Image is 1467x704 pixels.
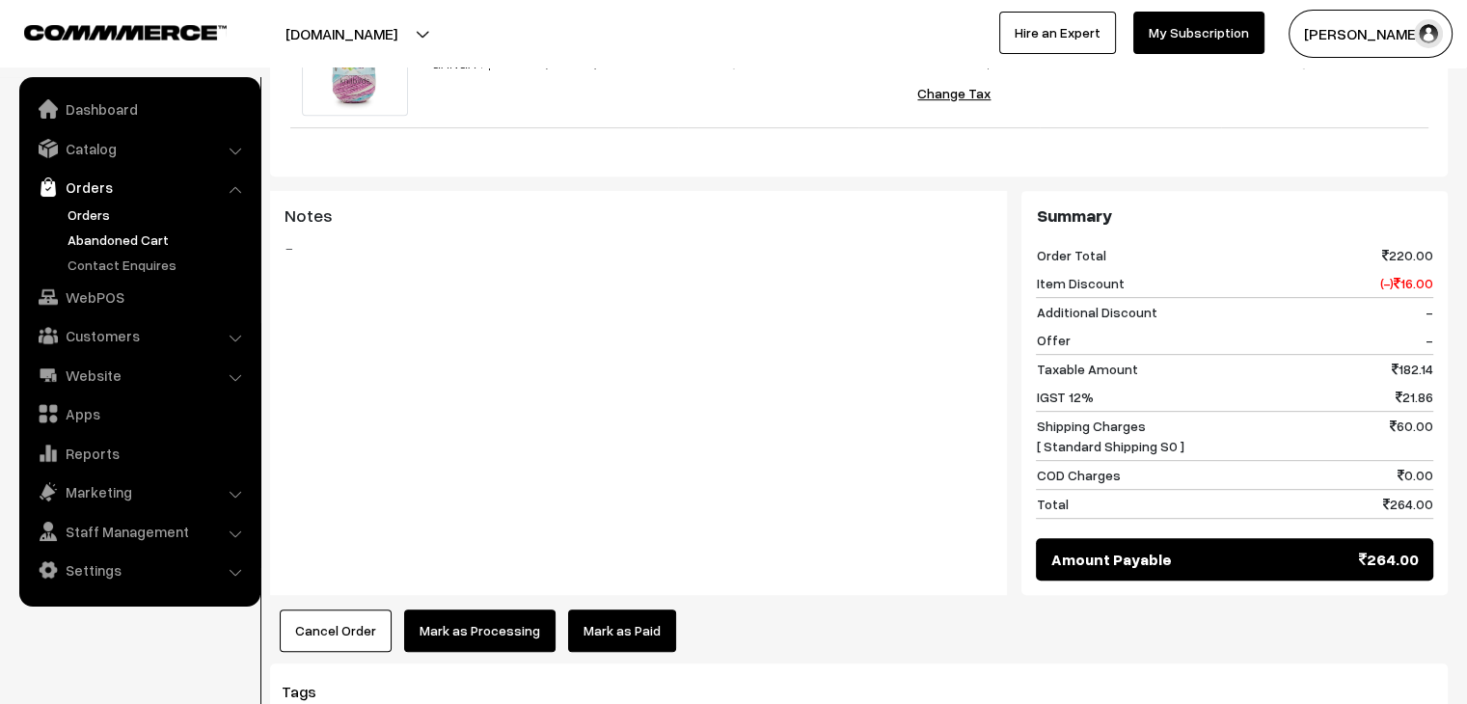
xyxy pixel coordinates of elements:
a: Mark as Paid [568,609,676,652]
span: 0.00 [1398,465,1433,485]
button: Mark as Processing [404,609,556,652]
img: COMMMERCE [24,25,227,40]
span: 220.00 [1382,245,1433,265]
span: 182.14 [1392,359,1433,379]
span: 1 [1128,55,1133,71]
strike: 110.00 [780,58,808,70]
span: Shipping Charges [ Standard Shipping S0 ] [1036,416,1183,456]
span: 102.00 [729,55,777,71]
span: - [1426,330,1433,350]
span: 21.86 [1396,387,1433,407]
a: My Subscription [1133,12,1264,54]
a: Website [24,358,254,393]
button: Change Tax [902,72,1006,115]
span: HSN: 55111000 Tax: 12% (Tax is included in price) [877,14,1021,70]
h3: Notes [285,205,992,227]
img: website_grey.svg [31,50,46,66]
span: 264.00 [1359,548,1419,571]
span: Tags [282,682,340,701]
span: Total [1036,494,1068,514]
div: Domain: [DOMAIN_NAME] [50,50,212,66]
span: IGST 12% [1036,387,1093,407]
span: Offer [1036,330,1070,350]
a: Orders [24,170,254,204]
h3: Summary [1036,205,1433,227]
span: Taxable Amount [1036,359,1137,379]
span: 60.00 [1390,416,1433,456]
a: Contact Enquires [63,255,254,275]
img: logo_orange.svg [31,31,46,46]
div: Domain Overview [73,114,173,126]
span: - [1426,302,1433,322]
span: Amount Payable [1050,548,1171,571]
a: Apps [24,396,254,431]
span: Item Discount [1036,273,1124,293]
span: COD Charges [1036,465,1120,485]
img: tab_keywords_by_traffic_grey.svg [192,112,207,127]
button: [DOMAIN_NAME] [218,10,465,58]
a: Staff Management [24,514,254,549]
span: Order Total [1036,245,1105,265]
a: Abandoned Cart [63,230,254,250]
div: Keywords by Traffic [213,114,325,126]
a: WebPOS [24,280,254,314]
span: 264.00 [1383,494,1433,514]
blockquote: - [285,236,992,259]
span: Additional Discount [1036,302,1156,322]
button: [PERSON_NAME]… [1289,10,1453,58]
a: COMMMERCE [24,19,193,42]
a: Hire an Expert [999,12,1116,54]
button: Cancel Order [280,609,392,652]
span: 102.00 [1309,55,1350,71]
img: tab_domain_overview_orange.svg [52,112,68,127]
a: Customers [24,318,254,353]
a: Orders [63,204,254,225]
div: v 4.0.25 [54,31,95,46]
a: Reports [24,436,254,471]
a: Catalog [24,131,254,166]
img: user [1414,19,1443,48]
span: (-) 16.00 [1380,273,1433,293]
a: Settings [24,553,254,587]
a: Dashboard [24,92,254,126]
a: Marketing [24,474,254,509]
a: GANGA Spectrum (SPT033) [431,55,598,71]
